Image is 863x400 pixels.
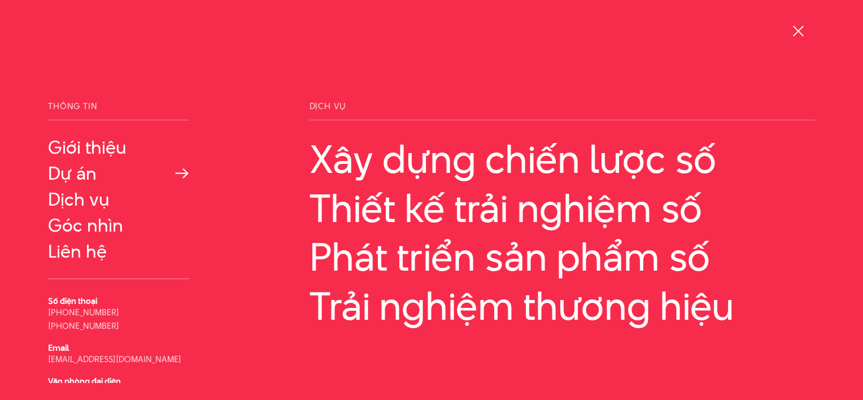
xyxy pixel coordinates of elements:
[48,295,97,307] b: Số điện thoại
[310,284,815,328] a: Trải nghiệm thương hiệu
[48,320,119,332] a: [PHONE_NUMBER]
[310,137,815,181] a: Xây dựng chiến lược số
[48,163,189,184] a: Dự án
[48,102,189,120] span: Thông tin
[48,215,189,236] a: Góc nhìn
[48,137,189,158] a: Giới thiệu
[48,189,189,210] a: Dịch vụ
[310,186,815,230] a: Thiết kế trải nghiệm số
[48,241,189,262] a: Liên hệ
[310,102,815,120] span: Dịch vụ
[48,342,69,354] b: Email
[48,375,121,387] b: Văn phòng đại diện
[48,306,119,318] a: [PHONE_NUMBER]
[48,353,181,365] a: [EMAIL_ADDRESS][DOMAIN_NAME]
[310,235,815,279] a: Phát triển sản phẩm số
